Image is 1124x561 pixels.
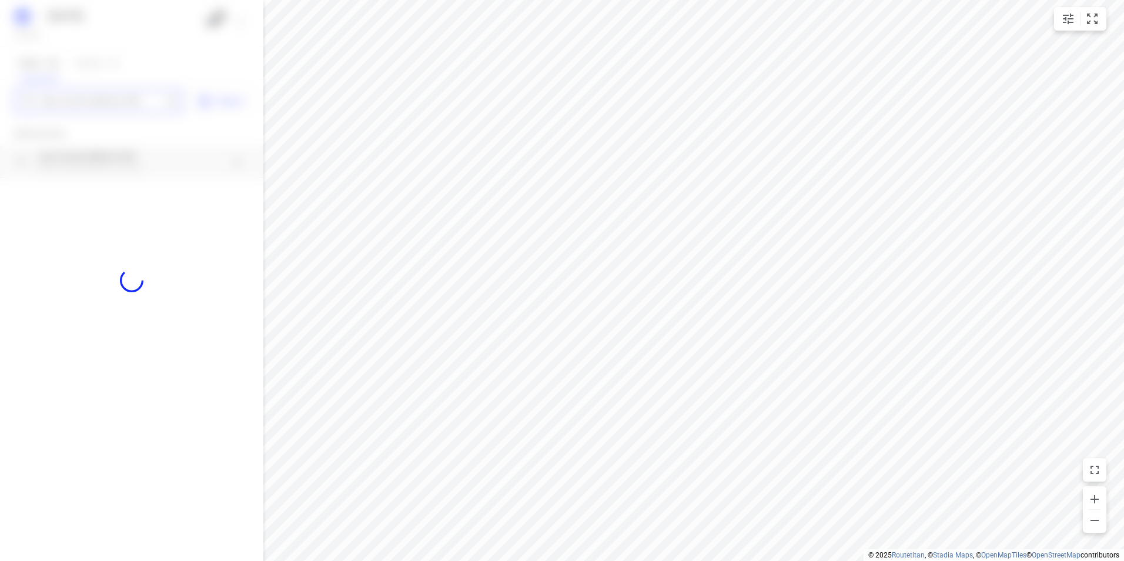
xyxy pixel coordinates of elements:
[1056,7,1080,31] button: Map settings
[933,551,973,559] a: Stadia Maps
[981,551,1026,559] a: OpenMapTiles
[868,551,1119,559] li: © 2025 , © , © © contributors
[1054,7,1106,31] div: small contained button group
[892,551,925,559] a: Routetitan
[1032,551,1080,559] a: OpenStreetMap
[1080,7,1104,31] button: Fit zoom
